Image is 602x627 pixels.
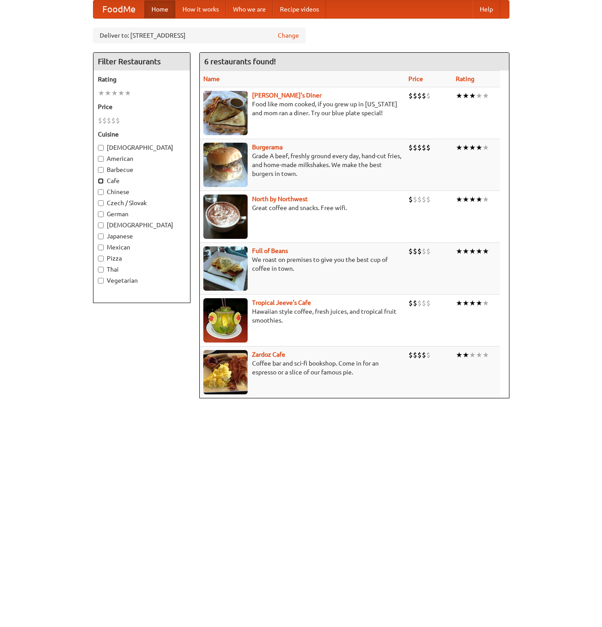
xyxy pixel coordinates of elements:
[426,350,431,360] li: $
[462,143,469,152] li: ★
[252,92,322,99] a: [PERSON_NAME]'s Diner
[469,91,476,101] li: ★
[203,195,248,239] img: north.jpg
[116,116,120,125] li: $
[111,116,116,125] li: $
[408,195,413,204] li: $
[408,246,413,256] li: $
[482,91,489,101] li: ★
[93,27,306,43] div: Deliver to: [STREET_ADDRESS]
[105,88,111,98] li: ★
[118,88,124,98] li: ★
[204,57,276,66] ng-pluralize: 6 restaurants found!
[203,100,401,117] p: Food like mom cooked, if you grew up in [US_STATE] and mom ran a diner. Try our blue plate special!
[252,299,311,306] a: Tropical Jeeve's Cafe
[203,203,401,212] p: Great coffee and snacks. Free wifi.
[98,199,186,207] label: Czech / Slovak
[98,165,186,174] label: Barbecue
[203,75,220,82] a: Name
[462,91,469,101] li: ★
[98,221,186,230] label: [DEMOGRAPHIC_DATA]
[456,246,462,256] li: ★
[203,307,401,325] p: Hawaiian style coffee, fresh juices, and tropical fruit smoothies.
[422,143,426,152] li: $
[98,222,104,228] input: [DEMOGRAPHIC_DATA]
[203,143,248,187] img: burgerama.jpg
[273,0,326,18] a: Recipe videos
[203,246,248,291] img: beans.jpg
[413,246,417,256] li: $
[417,350,422,360] li: $
[476,143,482,152] li: ★
[93,0,144,18] a: FoodMe
[408,298,413,308] li: $
[98,276,186,285] label: Vegetarian
[413,350,417,360] li: $
[413,91,417,101] li: $
[417,298,422,308] li: $
[102,116,107,125] li: $
[98,167,104,173] input: Barbecue
[408,75,423,82] a: Price
[426,143,431,152] li: $
[417,246,422,256] li: $
[462,350,469,360] li: ★
[456,298,462,308] li: ★
[98,75,186,84] h5: Rating
[98,278,104,284] input: Vegetarian
[469,143,476,152] li: ★
[456,143,462,152] li: ★
[98,176,186,185] label: Cafe
[203,91,248,135] img: sallys.jpg
[98,234,104,239] input: Japanese
[98,116,102,125] li: $
[473,0,500,18] a: Help
[426,195,431,204] li: $
[98,189,104,195] input: Chinese
[203,359,401,377] p: Coffee bar and sci-fi bookshop. Come in for an espresso or a slice of our famous pie.
[476,246,482,256] li: ★
[456,91,462,101] li: ★
[203,255,401,273] p: We roast on premises to give you the best cup of coffee in town.
[413,195,417,204] li: $
[482,350,489,360] li: ★
[98,102,186,111] h5: Price
[417,91,422,101] li: $
[408,350,413,360] li: $
[456,195,462,204] li: ★
[482,246,489,256] li: ★
[482,143,489,152] li: ★
[98,254,186,263] label: Pizza
[252,351,285,358] a: Zardoz Cafe
[98,243,186,252] label: Mexican
[98,265,186,274] label: Thai
[98,130,186,139] h5: Cuisine
[93,53,190,70] h4: Filter Restaurants
[203,298,248,343] img: jeeves.jpg
[252,144,283,151] a: Burgerama
[408,143,413,152] li: $
[462,195,469,204] li: ★
[98,211,104,217] input: German
[111,88,118,98] li: ★
[252,195,308,203] a: North by Northwest
[417,143,422,152] li: $
[462,298,469,308] li: ★
[482,195,489,204] li: ★
[98,245,104,250] input: Mexican
[98,187,186,196] label: Chinese
[482,298,489,308] li: ★
[417,195,422,204] li: $
[469,298,476,308] li: ★
[476,195,482,204] li: ★
[426,246,431,256] li: $
[98,256,104,261] input: Pizza
[98,145,104,151] input: [DEMOGRAPHIC_DATA]
[422,246,426,256] li: $
[422,350,426,360] li: $
[469,195,476,204] li: ★
[124,88,131,98] li: ★
[426,298,431,308] li: $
